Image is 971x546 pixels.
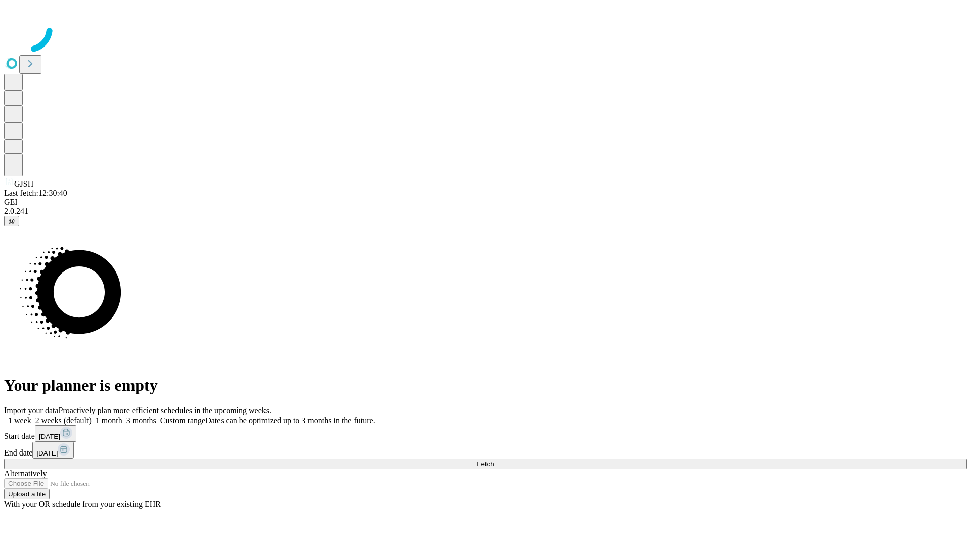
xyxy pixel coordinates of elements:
[160,416,205,425] span: Custom range
[477,460,494,468] span: Fetch
[35,416,92,425] span: 2 weeks (default)
[4,425,967,442] div: Start date
[4,189,67,197] span: Last fetch: 12:30:40
[4,459,967,469] button: Fetch
[4,469,47,478] span: Alternatively
[126,416,156,425] span: 3 months
[39,433,60,440] span: [DATE]
[14,179,33,188] span: GJSH
[4,376,967,395] h1: Your planner is empty
[32,442,74,459] button: [DATE]
[59,406,271,415] span: Proactively plan more efficient schedules in the upcoming weeks.
[4,216,19,226] button: @
[4,207,967,216] div: 2.0.241
[8,217,15,225] span: @
[35,425,76,442] button: [DATE]
[4,499,161,508] span: With your OR schedule from your existing EHR
[96,416,122,425] span: 1 month
[4,406,59,415] span: Import your data
[4,489,50,499] button: Upload a file
[4,442,967,459] div: End date
[4,198,967,207] div: GEI
[8,416,31,425] span: 1 week
[36,449,58,457] span: [DATE]
[205,416,375,425] span: Dates can be optimized up to 3 months in the future.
